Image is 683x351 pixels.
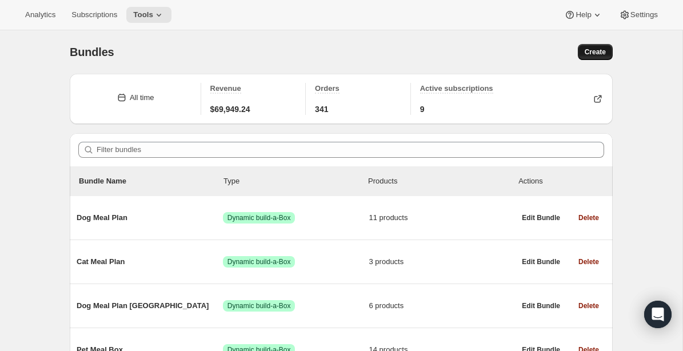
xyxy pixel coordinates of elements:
span: Dynamic build-a-Box [227,213,291,222]
span: Dynamic build-a-Box [227,301,291,310]
span: Help [576,10,591,19]
span: Edit Bundle [522,213,560,222]
span: 3 products [369,256,516,268]
span: Dynamic build-a-Box [227,257,291,266]
div: All time [130,92,154,103]
span: Edit Bundle [522,301,560,310]
button: Help [557,7,609,23]
button: Delete [572,254,606,270]
span: Revenue [210,84,241,93]
span: $69,949.24 [210,103,250,115]
span: Delete [578,213,599,222]
input: Filter bundles [97,142,604,158]
button: Tools [126,7,171,23]
span: Delete [578,257,599,266]
div: Open Intercom Messenger [644,301,672,328]
span: Dog Meal Plan [77,212,223,224]
span: 6 products [369,300,516,312]
span: Active subscriptions [420,84,493,93]
button: Settings [612,7,665,23]
button: Subscriptions [65,7,124,23]
span: 11 products [369,212,516,224]
span: Tools [133,10,153,19]
button: Edit Bundle [515,298,567,314]
button: Analytics [18,7,62,23]
span: Orders [315,84,339,93]
button: Delete [572,298,606,314]
span: 9 [420,103,425,115]
button: Edit Bundle [515,254,567,270]
p: Bundle Name [79,175,223,187]
span: Dog Meal Plan [GEOGRAPHIC_DATA] [77,300,223,312]
div: Products [368,175,513,187]
span: 341 [315,103,328,115]
button: Delete [572,210,606,226]
div: Actions [518,175,604,187]
span: Cat Meal Plan [77,256,223,268]
span: Settings [630,10,658,19]
span: Create [585,47,606,57]
span: Edit Bundle [522,257,560,266]
div: Type [223,175,368,187]
button: Edit Bundle [515,210,567,226]
button: Create [578,44,613,60]
span: Delete [578,301,599,310]
span: Analytics [25,10,55,19]
span: Bundles [70,46,114,58]
span: Subscriptions [71,10,117,19]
